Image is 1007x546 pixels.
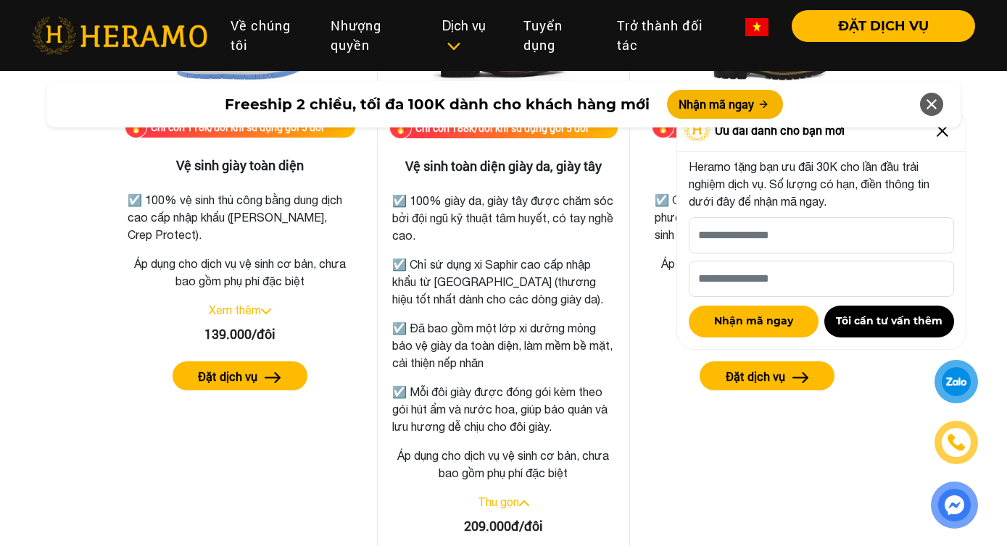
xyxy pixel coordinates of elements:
[780,20,975,33] a: ĐẶT DỊCH VỤ
[389,516,618,536] div: 209.000đ/đôi
[225,93,650,115] span: Freeship 2 chiều, tối đa 100K dành cho khách hàng mới
[125,324,355,344] div: 139.000/đôi
[655,191,879,243] p: ☑️ Chất liệu da lộn, nubuck được áp dụng phương pháp giặt giày khô với dung dịch vệ sinh chuyên d...
[652,361,882,390] a: Đặt dịch vụ arrow
[219,10,319,61] a: Về chúng tôi
[125,361,355,390] a: Đặt dịch vụ arrow
[652,324,882,344] div: 209.000đ/đôi
[792,10,975,42] button: ĐẶT DỊCH VỤ
[319,10,431,61] a: Nhượng quyền
[824,306,954,337] button: Tôi cần tư vấn thêm
[689,306,819,337] button: Nhận mã ngay
[198,368,257,385] label: Đặt dịch vụ
[173,361,307,390] button: Đặt dịch vụ
[726,368,785,385] label: Đặt dịch vụ
[265,372,281,383] img: arrow
[667,90,783,119] button: Nhận mã ngay
[652,158,882,174] h3: Vệ sinh toàn diện giày da lộn
[389,447,618,482] p: Áp dụng cho dịch vụ vệ sinh cơ bản, chưa bao gồm phụ phí đặc biệt
[442,16,501,55] div: Dịch vụ
[937,423,976,462] a: phone-icon
[745,18,768,36] img: vn-flag.png
[948,434,964,450] img: phone-icon
[392,192,616,244] p: ☑️ 100% giày da, giày tây được chăm sóc bởi đội ngũ kỹ thuật tâm huyết, có tay nghề cao.
[478,495,519,508] a: Thu gọn
[652,255,882,290] p: Áp dụng cho dịch vụ vệ sinh cơ bản, chưa bao gồm phụ phí đặc biệt
[605,10,734,61] a: Trở thành đối tác
[700,361,834,390] button: Đặt dịch vụ
[209,303,261,316] a: Xem thêm
[128,191,352,243] p: ☑️ 100% vệ sinh thủ công bằng dung dịch cao cấp nhập khẩu ([PERSON_NAME], Crep Protect).
[519,500,529,506] img: arrow_up.svg
[392,383,616,435] p: ☑️ Mỗi đôi giày được đóng gói kèm theo gói hút ẩm và nước hoa, giúp bảo quản và lưu hương dễ chịu...
[512,10,605,61] a: Tuyển dụng
[392,319,616,371] p: ☑️ Đã bao gồm một lớp xi dưỡng mỏng bảo vệ giày da toàn diện, làm mềm bề mặt, cải thiện nếp nhăn
[389,159,618,175] h3: Vệ sinh toàn diện giày da, giày tây
[261,308,271,314] img: arrow_down.svg
[32,17,207,54] img: heramo-logo.png
[392,256,616,308] p: ☑️ Chỉ sử dụng xi Saphir cao cấp nhập khẩu từ [GEOGRAPHIC_DATA] (thương hiệu tốt nhất dành cho cá...
[125,158,355,174] h3: Vệ sinh giày toàn diện
[125,255,355,290] p: Áp dụng cho dịch vụ vệ sinh cơ bản, chưa bao gồm phụ phí đặc biệt
[446,39,461,54] img: subToggleIcon
[792,372,809,383] img: arrow
[689,158,954,210] p: Heramo tặng bạn ưu đãi 30K cho lần đầu trải nghiệm dịch vụ. Số lượng có hạn, điền thông tin dưới ...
